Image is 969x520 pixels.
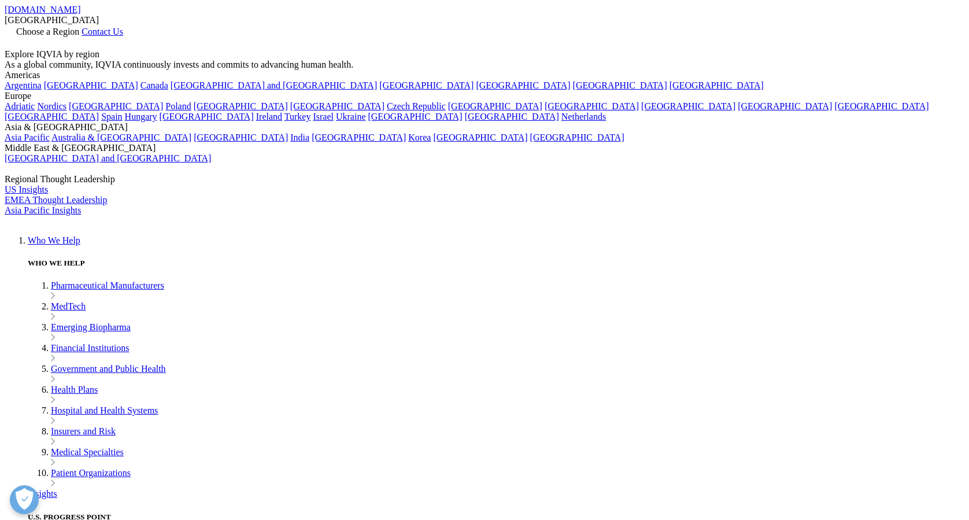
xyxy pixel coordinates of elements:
[140,80,168,90] a: Canada
[5,5,81,14] a: [DOMAIN_NAME]
[5,101,35,111] a: Adriatic
[379,80,474,90] a: [GEOGRAPHIC_DATA]
[51,322,131,332] a: Emerging Biopharma
[51,405,158,415] a: Hospital and Health Systems
[194,132,288,142] a: [GEOGRAPHIC_DATA]
[51,385,98,394] a: Health Plans
[16,27,79,36] span: Choose a Region
[433,132,527,142] a: [GEOGRAPHIC_DATA]
[37,101,66,111] a: Nordics
[51,132,191,142] a: Australia & [GEOGRAPHIC_DATA]
[290,101,384,111] a: [GEOGRAPHIC_DATA]
[5,174,964,185] div: Regional Thought Leadership
[5,60,964,70] div: As a global community, IQVIA continuously invests and commits to advancing human health.
[51,364,166,374] a: Government and Public Health
[368,112,462,121] a: [GEOGRAPHIC_DATA]
[125,112,157,121] a: Hungary
[51,426,116,436] a: Insurers and Risk
[465,112,559,121] a: [GEOGRAPHIC_DATA]
[5,185,48,194] a: US Insights
[28,235,80,245] a: Who We Help
[194,101,288,111] a: [GEOGRAPHIC_DATA]
[51,301,86,311] a: MedTech
[28,259,964,268] h5: WHO WE HELP
[573,80,667,90] a: [GEOGRAPHIC_DATA]
[69,101,163,111] a: [GEOGRAPHIC_DATA]
[545,101,639,111] a: [GEOGRAPHIC_DATA]
[312,132,406,142] a: [GEOGRAPHIC_DATA]
[5,195,107,205] a: EMEA Thought Leadership
[284,112,311,121] a: Turkey
[5,132,50,142] a: Asia Pacific
[28,489,57,499] a: Insights
[5,49,964,60] div: Explore IQVIA by region
[476,80,570,90] a: [GEOGRAPHIC_DATA]
[10,485,39,514] button: Open Preferences
[101,112,122,121] a: Spain
[5,112,99,121] a: [GEOGRAPHIC_DATA]
[82,27,123,36] a: Contact Us
[171,80,377,90] a: [GEOGRAPHIC_DATA] and [GEOGRAPHIC_DATA]
[51,281,164,290] a: Pharmaceutical Manufacturers
[834,101,929,111] a: [GEOGRAPHIC_DATA]
[51,447,124,457] a: Medical Specialties
[160,112,254,121] a: [GEOGRAPHIC_DATA]
[738,101,832,111] a: [GEOGRAPHIC_DATA]
[5,205,81,215] a: Asia Pacific Insights
[44,80,138,90] a: [GEOGRAPHIC_DATA]
[5,15,964,25] div: [GEOGRAPHIC_DATA]
[5,143,964,153] div: Middle East & [GEOGRAPHIC_DATA]
[5,70,964,80] div: Americas
[51,343,130,353] a: Financial Institutions
[290,132,309,142] a: India
[561,112,606,121] a: Netherlands
[51,468,131,478] a: Patient Organizations
[256,112,282,121] a: Ireland
[336,112,366,121] a: Ukraine
[5,153,211,163] a: [GEOGRAPHIC_DATA] and [GEOGRAPHIC_DATA]
[387,101,446,111] a: Czech Republic
[313,112,334,121] a: Israel
[5,122,964,132] div: Asia & [GEOGRAPHIC_DATA]
[670,80,764,90] a: [GEOGRAPHIC_DATA]
[641,101,735,111] a: [GEOGRAPHIC_DATA]
[5,91,964,101] div: Europe
[408,132,431,142] a: Korea
[530,132,624,142] a: [GEOGRAPHIC_DATA]
[5,80,42,90] a: Argentina
[165,101,191,111] a: Poland
[448,101,542,111] a: [GEOGRAPHIC_DATA]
